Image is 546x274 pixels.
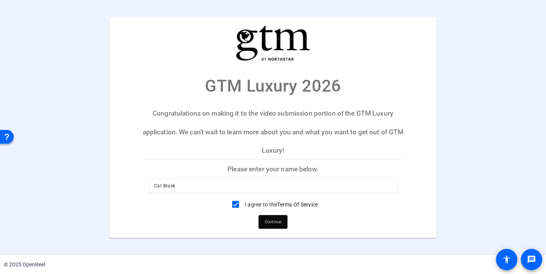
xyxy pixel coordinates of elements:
[205,73,341,98] p: GTM Luxury 2026
[142,160,404,178] p: Please enter your name below.
[277,201,318,207] a: Terms Of Service
[235,25,311,62] img: company-logo
[154,181,392,190] input: Enter your name
[265,216,282,227] span: Continue
[502,255,511,264] mat-icon: accessibility
[527,255,536,264] mat-icon: message
[4,261,45,269] div: © 2025 OpenReel
[243,200,318,208] label: I agree to the
[259,215,288,229] button: Continue
[142,104,404,160] p: Congratulations on making it to the video submission portion of the GTM Luxury application. We ca...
